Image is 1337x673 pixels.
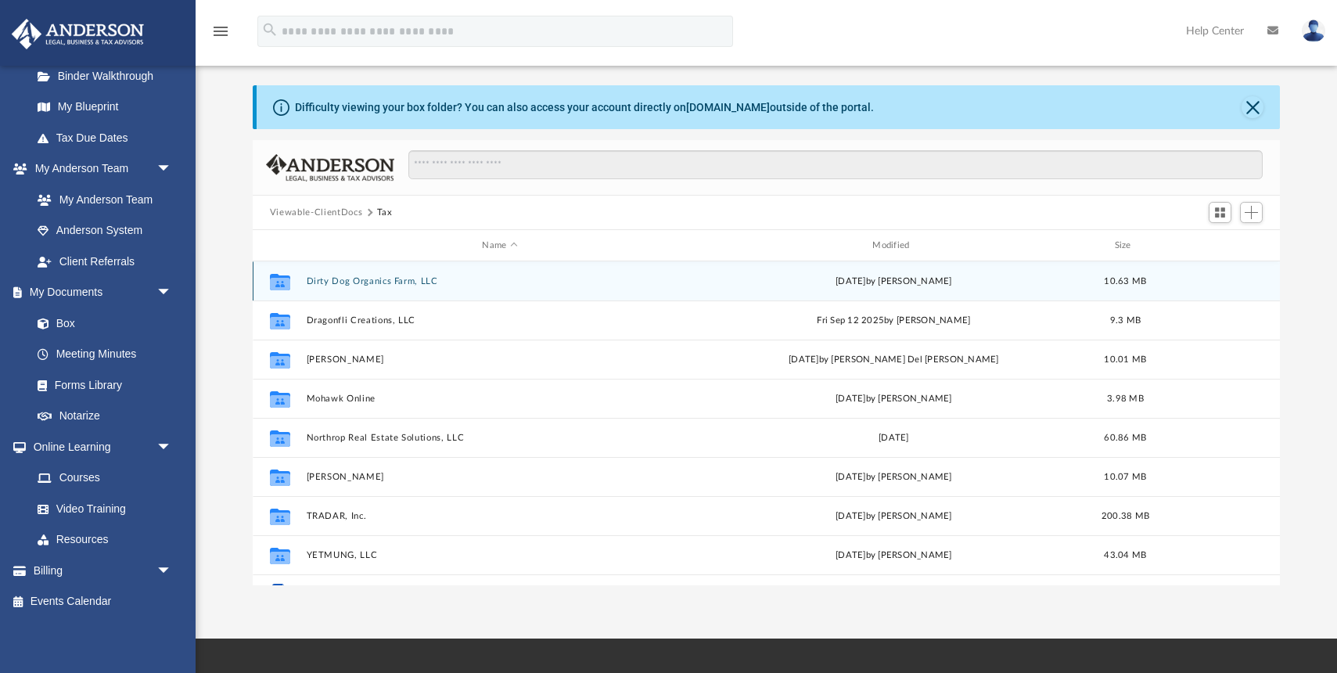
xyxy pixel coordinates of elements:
button: YETMUNG, LLC [306,550,693,560]
i: menu [211,22,230,41]
a: Billingarrow_drop_down [11,555,196,586]
div: [DATE] by [PERSON_NAME] [700,549,1087,563]
a: Courses [22,462,188,494]
button: Dragonfli Creations, LLC [306,315,693,326]
a: Meeting Minutes [22,339,188,370]
a: Anderson System [22,215,188,247]
a: Notarize [22,401,188,432]
span: 9.3 MB [1110,316,1141,325]
div: [DATE] by [PERSON_NAME] Del [PERSON_NAME] [700,353,1087,367]
a: My Anderson Teamarrow_drop_down [11,153,188,185]
div: [DATE] by [PERSON_NAME] [700,509,1087,524]
a: My Anderson Team [22,184,180,215]
span: arrow_drop_down [156,431,188,463]
button: TRADAR, Inc. [306,511,693,521]
a: Forms Library [22,369,180,401]
div: [DATE] by [PERSON_NAME] [700,392,1087,406]
div: [DATE] [700,431,1087,445]
a: Online Learningarrow_drop_down [11,431,188,462]
span: arrow_drop_down [156,555,188,587]
div: Fri Sep 12 2025 by [PERSON_NAME] [700,314,1087,328]
span: 200.38 MB [1102,512,1149,520]
button: Switch to Grid View [1209,202,1232,224]
button: Mohawk Online [306,394,693,404]
span: 3.98 MB [1107,394,1144,403]
span: 43.04 MB [1104,551,1146,560]
div: [DATE] by [PERSON_NAME] [700,275,1087,289]
input: Search files and folders [408,150,1263,180]
span: 60.86 MB [1104,434,1146,442]
button: Viewable-ClientDocs [270,206,362,220]
span: 10.63 MB [1104,277,1146,286]
span: arrow_drop_down [156,277,188,309]
button: Northrop Real Estate Solutions, LLC [306,433,693,443]
button: [PERSON_NAME] [306,354,693,365]
span: 10.07 MB [1104,473,1146,481]
div: grid [253,261,1280,586]
div: id [1163,239,1273,253]
img: Anderson Advisors Platinum Portal [7,19,149,49]
div: Name [305,239,692,253]
button: [PERSON_NAME] [306,472,693,482]
a: menu [211,30,230,41]
a: Events Calendar [11,586,196,617]
button: Close [1242,96,1263,118]
a: My Documentsarrow_drop_down [11,277,188,308]
span: 10.01 MB [1104,355,1146,364]
div: Modified [699,239,1087,253]
button: Tax [377,206,393,220]
a: My Blueprint [22,92,188,123]
button: Dirty Dog Organics Farm, LLC [306,276,693,286]
a: Resources [22,524,188,556]
div: id [260,239,299,253]
img: User Pic [1302,20,1325,42]
a: Box [22,308,180,339]
div: Size [1094,239,1156,253]
div: [DATE] by [PERSON_NAME] [700,470,1087,484]
a: Binder Walkthrough [22,60,196,92]
a: [DOMAIN_NAME] [686,101,770,113]
span: arrow_drop_down [156,153,188,185]
a: Video Training [22,493,180,524]
a: Tax Due Dates [22,122,196,153]
a: Client Referrals [22,246,188,277]
div: Difficulty viewing your box folder? You can also access your account directly on outside of the p... [295,99,874,116]
button: Add [1240,202,1263,224]
i: search [261,21,279,38]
